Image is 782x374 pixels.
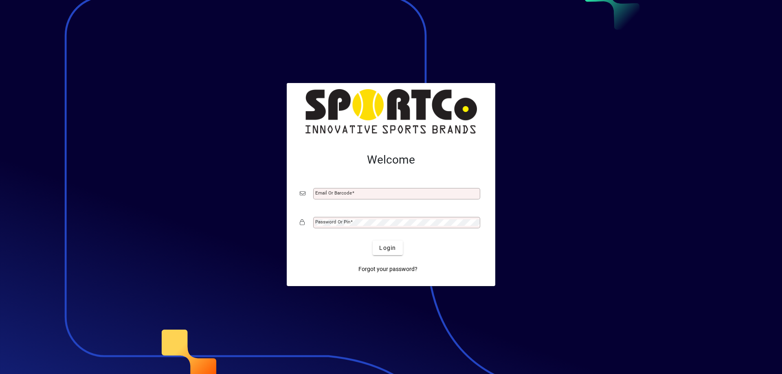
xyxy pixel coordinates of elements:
[358,265,417,273] span: Forgot your password?
[315,190,352,196] mat-label: Email or Barcode
[300,153,482,167] h2: Welcome
[355,262,421,276] a: Forgot your password?
[379,244,396,252] span: Login
[315,219,350,225] mat-label: Password or Pin
[373,241,402,255] button: Login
